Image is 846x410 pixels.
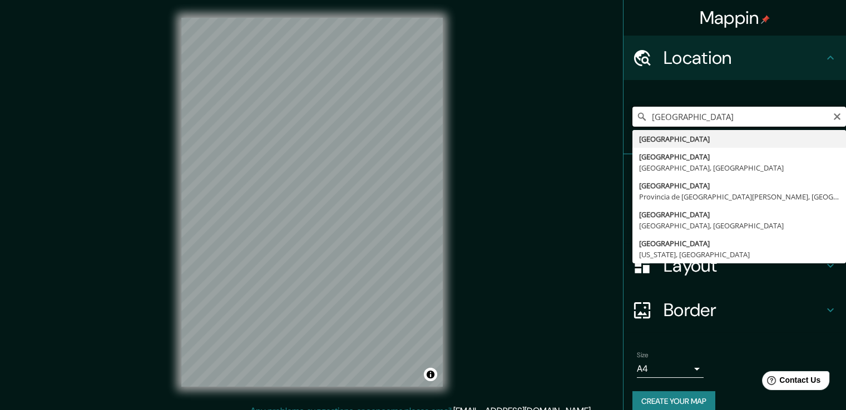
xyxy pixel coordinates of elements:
[639,180,839,191] div: [GEOGRAPHIC_DATA]
[700,7,770,29] h4: Mappin
[624,154,846,199] div: Pins
[632,107,846,127] input: Pick your city or area
[833,111,842,121] button: Clear
[639,249,839,260] div: [US_STATE], [GEOGRAPHIC_DATA]
[664,299,824,321] h4: Border
[624,36,846,80] div: Location
[639,151,839,162] div: [GEOGRAPHIC_DATA]
[637,351,649,360] label: Size
[664,47,824,69] h4: Location
[624,243,846,288] div: Layout
[639,133,839,144] div: [GEOGRAPHIC_DATA]
[664,254,824,277] h4: Layout
[637,360,704,378] div: A4
[747,367,834,398] iframe: Help widget launcher
[639,191,839,202] div: Provincia de [GEOGRAPHIC_DATA][PERSON_NAME], [GEOGRAPHIC_DATA]
[624,199,846,243] div: Style
[639,209,839,220] div: [GEOGRAPHIC_DATA]
[639,220,839,231] div: [GEOGRAPHIC_DATA], [GEOGRAPHIC_DATA]
[761,15,770,24] img: pin-icon.png
[181,18,443,387] canvas: Map
[624,288,846,332] div: Border
[639,238,839,249] div: [GEOGRAPHIC_DATA]
[424,368,437,381] button: Toggle attribution
[639,162,839,173] div: [GEOGRAPHIC_DATA], [GEOGRAPHIC_DATA]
